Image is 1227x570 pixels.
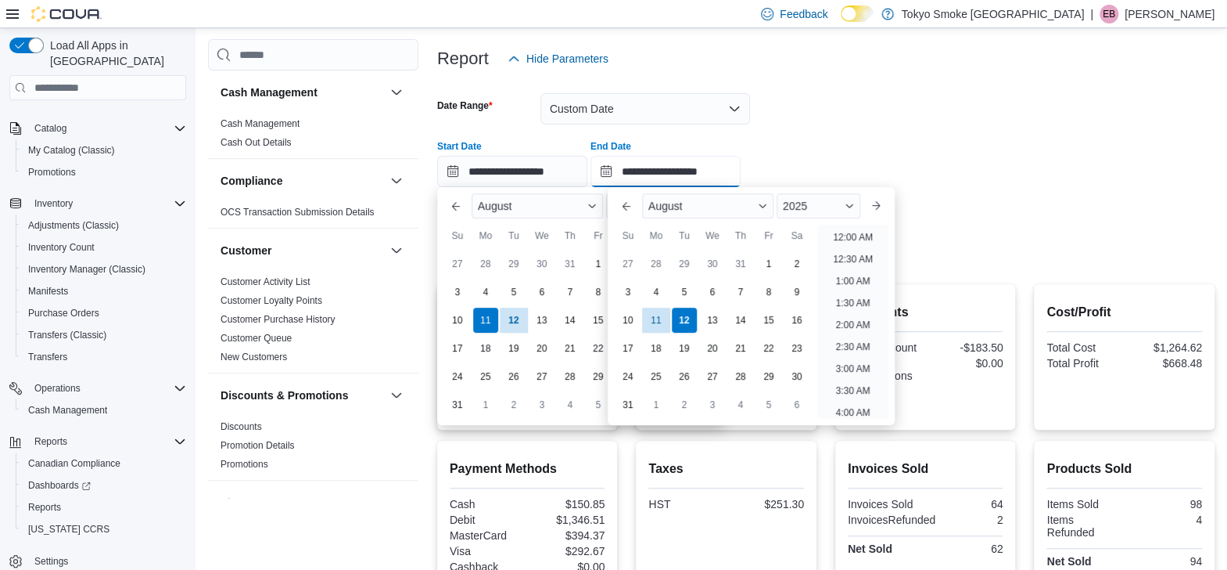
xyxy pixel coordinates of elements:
span: Inventory Count [22,238,186,257]
button: Finance [221,495,384,510]
button: Inventory Manager (Classic) [16,258,192,280]
span: 2025 [783,200,807,212]
button: Customer [221,243,384,258]
div: Th [728,223,753,248]
div: day-27 [445,251,470,276]
span: Hide Parameters [526,51,608,67]
div: day-26 [501,364,526,389]
div: day-19 [672,336,697,361]
h3: Report [437,49,489,68]
div: day-29 [672,251,697,276]
span: Reports [34,435,67,448]
span: Catalog [34,122,66,135]
div: day-3 [615,280,640,305]
div: day-19 [501,336,526,361]
button: Inventory [28,194,79,213]
button: Purchase Orders [16,302,192,324]
span: [US_STATE] CCRS [28,523,109,536]
div: day-24 [445,364,470,389]
div: day-31 [728,251,753,276]
div: day-4 [558,392,583,417]
h3: Customer [221,243,271,258]
div: $0.00 [928,357,1003,370]
div: 98 [1128,498,1202,510]
h2: Payment Methods [450,460,605,478]
a: Promotions [22,163,82,182]
div: day-29 [501,251,526,276]
span: Adjustments (Classic) [22,216,186,235]
span: Manifests [22,282,186,301]
span: Transfers [28,351,67,363]
button: Reports [3,431,192,453]
div: day-30 [700,251,725,276]
div: day-12 [501,308,526,333]
div: $150.85 [530,498,605,510]
a: Transfers [22,348,74,366]
li: 12:00 AM [827,228,879,247]
div: day-12 [672,308,697,333]
button: Previous Month [614,193,639,218]
a: Customer Purchase History [221,314,335,325]
a: Inventory Manager (Classic) [22,260,152,279]
button: Discounts & Promotions [221,388,384,403]
button: Operations [28,379,87,398]
div: day-28 [473,251,498,276]
div: $292.67 [530,545,605,557]
div: 62 [928,543,1003,555]
div: We [529,223,554,248]
div: Invoices Sold [848,498,922,510]
div: day-5 [756,392,781,417]
div: day-28 [728,364,753,389]
span: Customer Queue [221,332,292,345]
div: day-21 [558,336,583,361]
span: Settings [34,555,68,568]
span: Purchase Orders [22,304,186,323]
h3: Cash Management [221,85,318,100]
span: Promotions [28,166,76,179]
div: day-15 [756,308,781,333]
div: day-5 [501,280,526,305]
div: day-30 [529,251,554,276]
div: day-2 [501,392,526,417]
div: $668.48 [1128,357,1202,370]
div: day-23 [784,336,809,361]
span: OCS Transaction Submission Details [221,206,375,218]
div: day-6 [700,280,725,305]
button: Catalog [3,117,192,139]
h3: Finance [221,495,262,510]
li: 1:00 AM [829,272,876,290]
span: EB [1103,5,1115,23]
li: 2:30 AM [829,337,876,356]
span: My Catalog (Classic) [22,141,186,160]
div: Su [445,223,470,248]
div: MasterCard [450,529,524,542]
a: Promotion Details [221,440,295,451]
div: $394.37 [530,529,605,542]
h3: Discounts & Promotions [221,388,348,403]
div: day-27 [700,364,725,389]
button: Customer [387,241,406,260]
div: day-10 [445,308,470,333]
div: day-29 [586,364,611,389]
div: day-5 [672,280,697,305]
div: Total Profit [1046,357,1121,370]
button: Compliance [387,171,406,190]
div: August, 2025 [443,250,640,419]
span: Promotions [221,458,268,471]
div: day-7 [558,280,583,305]
span: Inventory Manager (Classic) [22,260,186,279]
div: day-1 [586,251,611,276]
span: Customer Purchase History [221,313,335,326]
button: Promotions [16,161,192,183]
span: Cash Management [28,404,107,417]
div: day-18 [644,336,669,361]
span: Washington CCRS [22,520,186,539]
a: Customer Loyalty Points [221,295,322,306]
div: day-11 [644,308,669,333]
span: Dashboards [28,479,91,492]
div: day-27 [529,364,554,389]
div: Items Refunded [1046,514,1121,539]
div: day-5 [586,392,611,417]
div: day-18 [473,336,498,361]
span: Manifests [28,285,68,298]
